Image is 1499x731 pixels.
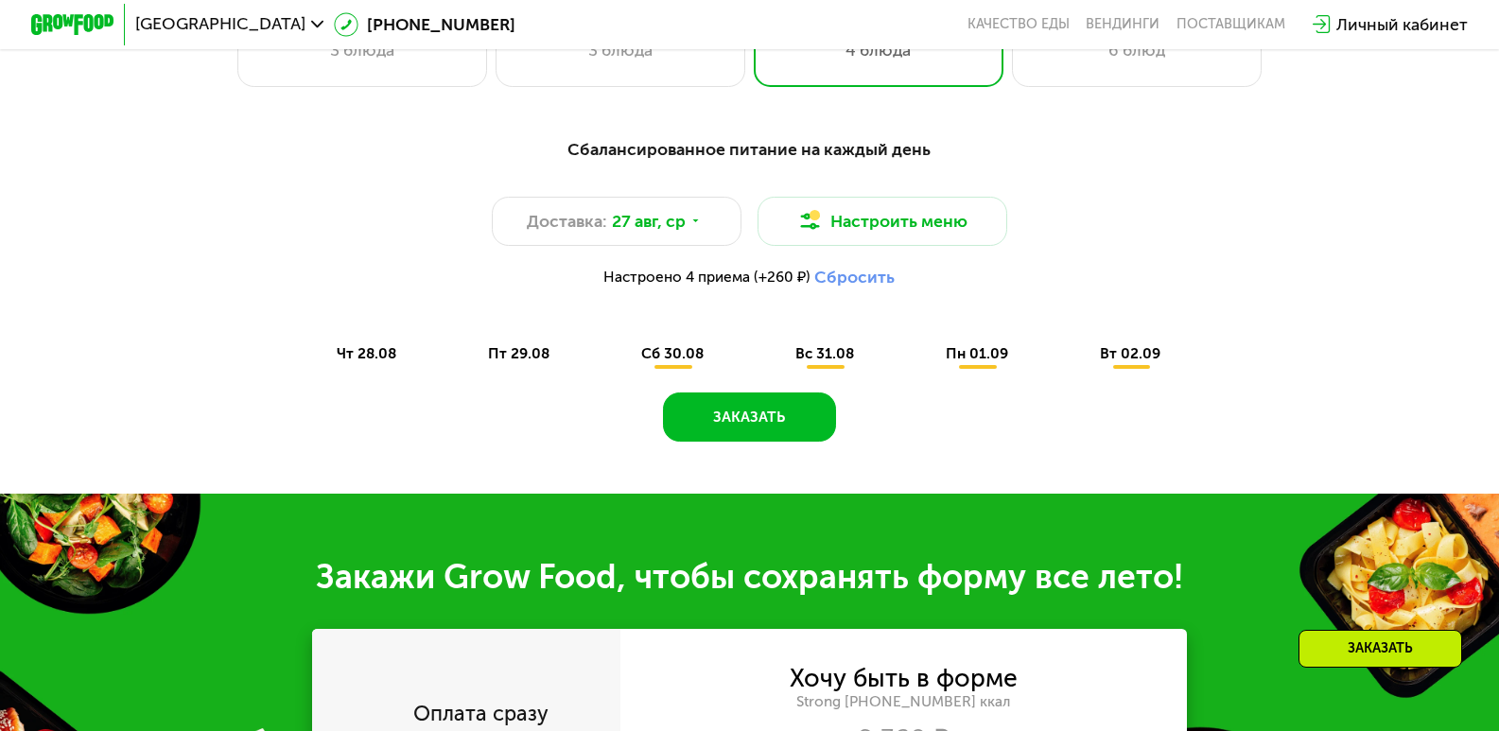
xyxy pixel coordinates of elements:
[135,16,305,33] span: [GEOGRAPHIC_DATA]
[967,16,1070,33] a: Качество еды
[620,693,1187,712] div: Strong [PHONE_NUMBER] ккал
[1034,38,1240,62] div: 6 блюд
[1100,345,1160,362] span: вт 02.09
[776,38,982,62] div: 4 блюда
[527,209,607,234] span: Доставка:
[814,267,895,287] button: Сбросить
[517,38,723,62] div: 3 блюда
[946,345,1008,362] span: пн 01.09
[259,38,465,62] div: 3 блюда
[603,270,811,285] span: Настроено 4 приема (+260 ₽)
[758,197,1007,247] button: Настроить меню
[1086,16,1159,33] a: Вендинги
[663,392,837,443] button: Заказать
[133,137,1366,163] div: Сбалансированное питание на каждый день
[1299,630,1462,668] div: Заказать
[314,704,620,731] div: Оплата сразу
[1177,16,1285,33] div: поставщикам
[790,667,1018,689] div: Хочу быть в форме
[337,345,396,362] span: чт 28.08
[334,12,515,37] a: [PHONE_NUMBER]
[488,345,549,362] span: пт 29.08
[795,345,854,362] span: вс 31.08
[641,345,704,362] span: сб 30.08
[1336,12,1468,37] div: Личный кабинет
[612,209,686,234] span: 27 авг, ср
